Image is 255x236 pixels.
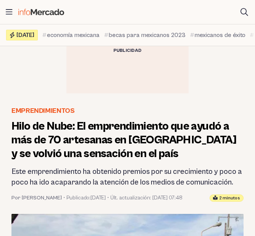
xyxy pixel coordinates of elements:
[42,31,100,40] a: economía mexicana
[66,46,189,55] div: Publicidad
[16,32,34,38] span: [DATE]
[190,31,245,40] a: mexicanos de éxito
[63,194,65,202] span: •
[109,31,186,40] span: becas para mexicanos 2023
[18,9,64,15] img: Infomercado México logo
[11,194,62,202] a: Por [PERSON_NAME]
[107,194,109,202] span: •
[66,194,106,202] span: Publicado:
[11,167,244,188] h2: Este emprendimiento ha obtenido premios por su crecimiento y poco a poco ha ido acaparando la ate...
[11,119,244,161] h1: Hilo de Nube: El emprendimiento que ayudó a más de 70 artesanas en [GEOGRAPHIC_DATA] y se volvió ...
[11,106,75,116] a: Emprendimientos
[195,31,245,40] span: mexicanos de éxito
[210,194,244,202] div: Tiempo estimado de lectura: 2 minutos
[104,31,186,40] a: becas para mexicanos 2023
[110,194,182,202] span: Últ. actualización: [DATE] 07:48
[47,31,100,40] span: economía mexicana
[90,195,106,201] time: 2 agosto, 2023 16:05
